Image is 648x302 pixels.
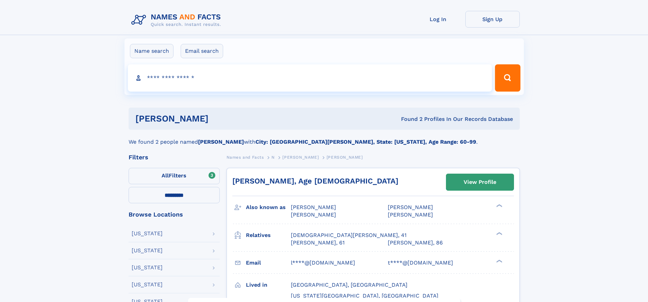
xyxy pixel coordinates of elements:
span: [PERSON_NAME] [388,211,433,218]
div: View Profile [464,174,496,190]
h3: Lived in [246,279,291,291]
a: [PERSON_NAME] [282,153,319,161]
h1: [PERSON_NAME] [135,114,305,123]
span: [GEOGRAPHIC_DATA], [GEOGRAPHIC_DATA] [291,282,408,288]
div: ❯ [495,259,503,263]
h3: Email [246,257,291,269]
input: search input [128,64,492,92]
div: We found 2 people named with . [129,130,520,146]
a: Sign Up [465,11,520,28]
a: [PERSON_NAME], 61 [291,239,345,247]
label: Filters [129,168,220,184]
span: [PERSON_NAME] [291,211,336,218]
span: N [271,155,275,160]
a: View Profile [446,174,514,190]
a: [PERSON_NAME], 86 [388,239,443,247]
b: [PERSON_NAME] [198,139,244,145]
img: Logo Names and Facts [129,11,227,29]
div: [US_STATE] [132,248,163,253]
b: City: [GEOGRAPHIC_DATA][PERSON_NAME], State: [US_STATE], Age Range: 60-99 [255,139,476,145]
a: Names and Facts [227,153,264,161]
div: Found 2 Profiles In Our Records Database [305,115,513,123]
button: Search Button [495,64,520,92]
div: ❯ [495,231,503,236]
a: [DEMOGRAPHIC_DATA][PERSON_NAME], 41 [291,232,406,239]
div: ❯ [495,204,503,208]
h3: Also known as [246,202,291,213]
a: Log In [411,11,465,28]
span: All [162,172,169,179]
div: Browse Locations [129,211,220,218]
span: [PERSON_NAME] [388,204,433,210]
span: [PERSON_NAME] [327,155,363,160]
div: Filters [129,154,220,160]
span: [US_STATE][GEOGRAPHIC_DATA], [GEOGRAPHIC_DATA] [291,292,438,299]
div: [US_STATE] [132,265,163,270]
span: [PERSON_NAME] [291,204,336,210]
a: N [271,153,275,161]
a: [PERSON_NAME], Age [DEMOGRAPHIC_DATA] [232,177,398,185]
div: [US_STATE] [132,231,163,236]
h3: Relatives [246,229,291,241]
label: Name search [130,44,173,58]
div: [US_STATE] [132,282,163,287]
span: [PERSON_NAME] [282,155,319,160]
label: Email search [181,44,223,58]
